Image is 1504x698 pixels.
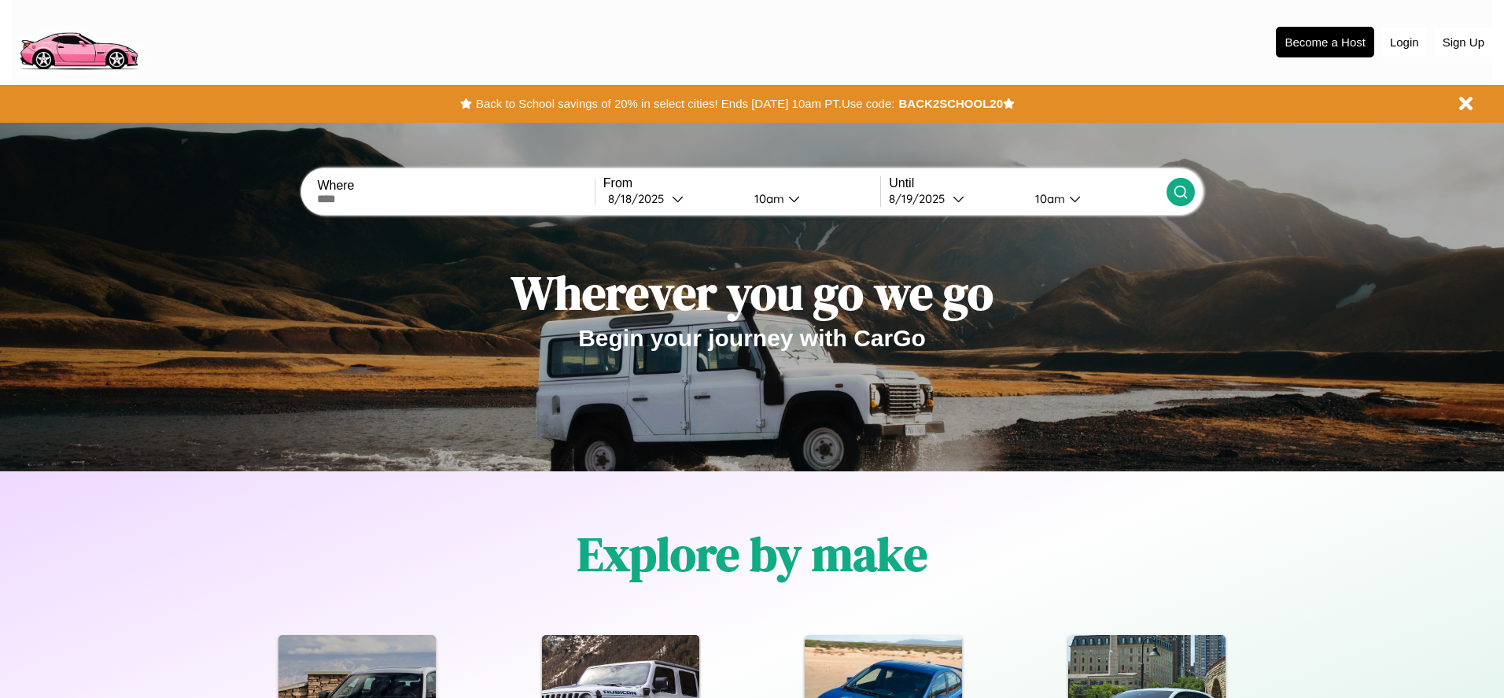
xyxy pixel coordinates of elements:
label: Where [317,179,594,193]
div: 8 / 19 / 2025 [889,191,953,206]
button: Back to School savings of 20% in select cities! Ends [DATE] 10am PT.Use code: [472,93,898,115]
h1: Explore by make [577,522,927,586]
label: Until [889,176,1166,190]
b: BACK2SCHOOL20 [898,97,1003,110]
button: Become a Host [1276,27,1374,57]
button: Sign Up [1435,28,1492,57]
button: 10am [742,190,880,207]
div: 10am [1027,191,1069,206]
button: Login [1382,28,1427,57]
button: 8/18/2025 [603,190,742,207]
img: logo [12,8,145,74]
label: From [603,176,880,190]
div: 10am [746,191,788,206]
div: 8 / 18 / 2025 [608,191,672,206]
button: 10am [1023,190,1166,207]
